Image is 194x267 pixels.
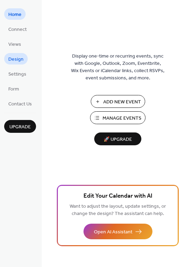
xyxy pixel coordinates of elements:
button: Upgrade [4,120,36,133]
span: Design [8,56,24,63]
span: Settings [8,71,26,78]
span: Open AI Assistant [94,229,132,236]
span: Views [8,41,21,48]
a: Settings [4,68,30,79]
span: Edit Your Calendar with AI [83,191,152,201]
span: Contact Us [8,101,32,108]
button: Open AI Assistant [83,224,152,239]
a: Contact Us [4,98,36,109]
button: Manage Events [90,111,145,124]
button: Add New Event [91,95,145,108]
span: Home [8,11,21,18]
a: Form [4,83,23,94]
span: Display one-time or recurring events, sync with Google, Outlook, Zoom, Eventbrite, Wix Events or ... [71,53,165,82]
a: Connect [4,23,31,35]
span: Manage Events [103,115,141,122]
span: Form [8,86,19,93]
button: 🚀 Upgrade [94,132,141,145]
a: Views [4,38,25,50]
a: Home [4,8,26,20]
span: Connect [8,26,27,33]
span: Add New Event [103,98,141,106]
span: 🚀 Upgrade [98,135,137,144]
span: Upgrade [9,123,31,131]
a: Design [4,53,28,64]
span: Want to adjust the layout, update settings, or change the design? The assistant can help. [70,202,166,218]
